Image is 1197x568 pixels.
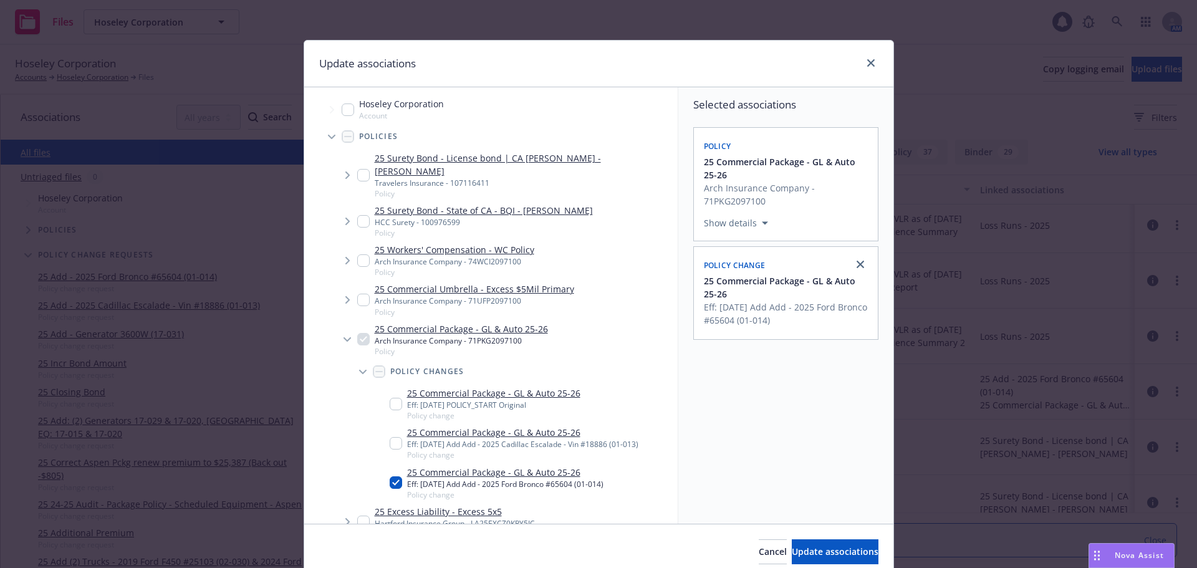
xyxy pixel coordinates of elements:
div: Eff: [DATE] POLICY_START Original [407,400,580,410]
span: Policy change [407,450,638,460]
div: Arch Insurance Company - 71PKG2097100 [375,335,548,346]
a: 25 Excess Liability - Excess 5x5 [375,505,535,518]
div: Drag to move [1089,544,1105,567]
div: Eff: [DATE] Add Add - 2025 Cadillac Escalade - Vin #18886 (01-013) [407,439,638,450]
button: Show details [699,216,773,231]
span: Nova Assist [1115,550,1164,561]
a: 25 Workers' Compensation - WC Policy [375,243,534,256]
div: HCC Surety - 100976599 [375,217,593,228]
span: Account [359,110,444,121]
a: 25 Commercial Package - GL & Auto 25-26 [407,387,580,400]
a: 25 Surety Bond - License bond | CA [PERSON_NAME] - [PERSON_NAME] [375,152,673,178]
span: Selected associations [693,97,878,112]
div: Eff: [DATE] Add Add - 2025 Ford Bronco #65604 (01-014) [407,479,603,489]
span: Hoseley Corporation [359,97,444,110]
span: Policy changes [390,368,464,375]
a: 25 Commercial Package - GL & Auto 25-26 [407,426,638,439]
button: Nova Assist [1089,543,1175,568]
span: Policies [359,133,398,140]
span: Policy [375,188,673,199]
a: 25 Commercial Umbrella - Excess $5Mil Primary [375,282,574,296]
span: Policy [375,267,534,277]
span: Policy change [407,489,603,500]
span: Policy change [407,410,580,421]
div: Arch Insurance Company - 71UFP2097100 [375,296,574,306]
a: 25 Surety Bond - State of CA - BQI - [PERSON_NAME] [375,204,593,217]
a: 25 Commercial Package - GL & Auto 25-26 [407,466,603,479]
span: Policy [375,346,548,357]
span: Policy [375,228,593,238]
div: Arch Insurance Company - 74WCI2097100 [375,256,534,267]
a: 25 Commercial Package - GL & Auto 25-26 [375,322,548,335]
div: Travelers Insurance - 107116411 [375,178,673,188]
span: Policy [375,307,574,317]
